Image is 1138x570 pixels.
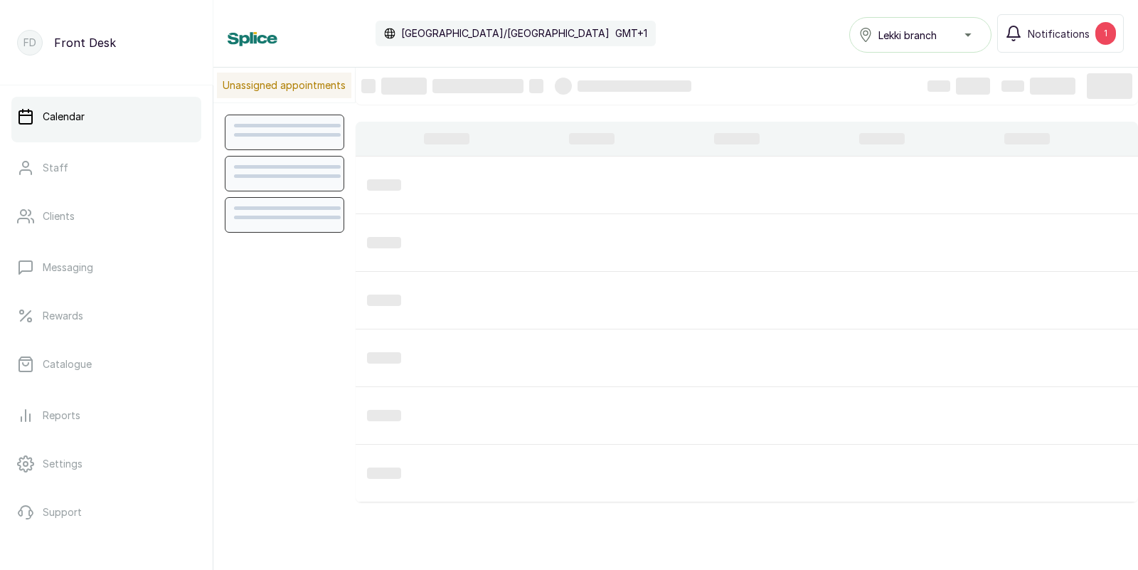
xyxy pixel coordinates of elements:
[11,248,201,287] a: Messaging
[849,17,991,53] button: Lekki branch
[11,296,201,336] a: Rewards
[11,444,201,484] a: Settings
[11,196,201,236] a: Clients
[43,110,85,124] p: Calendar
[43,408,80,423] p: Reports
[615,26,647,41] p: GMT+1
[43,260,93,275] p: Messaging
[997,14,1124,53] button: Notifications1
[11,492,201,532] a: Support
[43,457,83,471] p: Settings
[11,344,201,384] a: Catalogue
[11,148,201,188] a: Staff
[43,357,92,371] p: Catalogue
[43,209,75,223] p: Clients
[11,97,201,137] a: Calendar
[217,73,351,98] p: Unassigned appointments
[43,161,68,175] p: Staff
[43,505,82,519] p: Support
[1028,26,1090,41] span: Notifications
[54,34,116,51] p: Front Desk
[23,36,36,50] p: FD
[878,28,937,43] span: Lekki branch
[401,26,610,41] p: [GEOGRAPHIC_DATA]/[GEOGRAPHIC_DATA]
[11,396,201,436] a: Reports
[43,309,83,323] p: Rewards
[1095,22,1116,45] div: 1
